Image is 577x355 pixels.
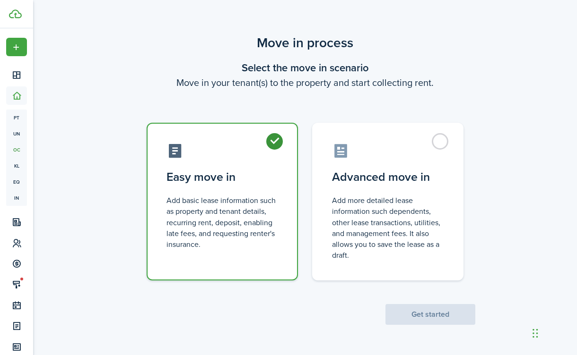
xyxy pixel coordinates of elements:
[530,310,577,355] iframe: Chat Widget
[533,319,538,347] div: Drag
[166,169,278,186] control-radio-card-title: Easy move in
[6,174,27,190] a: eq
[6,38,27,56] button: Open menu
[6,158,27,174] a: kl
[6,126,27,142] a: un
[6,110,27,126] a: pt
[135,76,475,90] wizard-step-header-description: Move in your tenant(s) to the property and start collecting rent.
[9,9,22,18] img: TenantCloud
[166,195,278,250] control-radio-card-description: Add basic lease information such as property and tenant details, recurring rent, deposit, enablin...
[6,142,27,158] a: oc
[6,190,27,206] a: in
[332,195,444,261] control-radio-card-description: Add more detailed lease information such dependents, other lease transactions, utilities, and man...
[332,169,444,186] control-radio-card-title: Advanced move in
[135,60,475,76] wizard-step-header-title: Select the move in scenario
[135,33,475,53] scenario-title: Move in process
